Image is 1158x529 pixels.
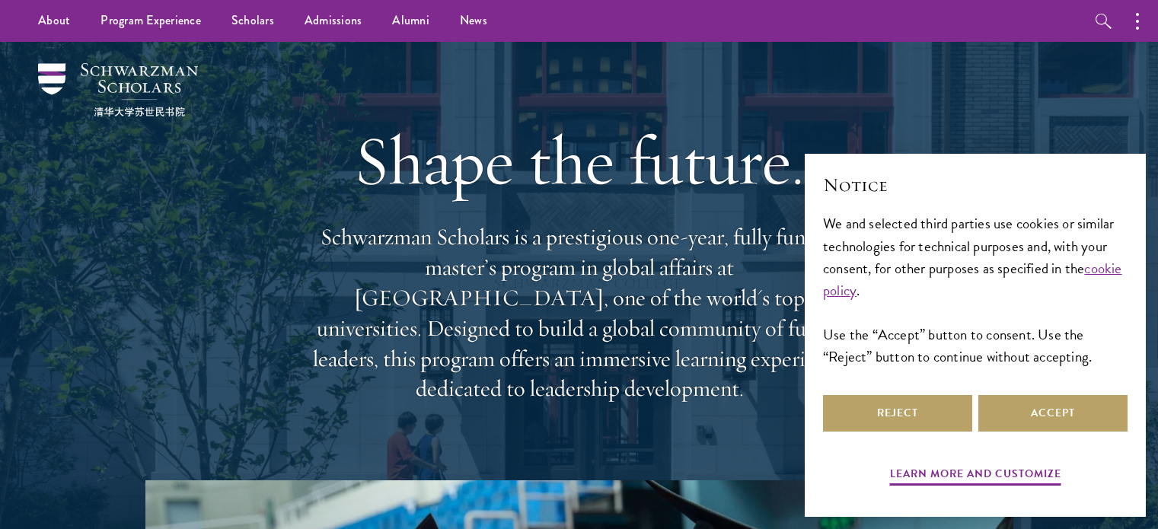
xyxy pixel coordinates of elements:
[823,172,1128,198] h2: Notice
[823,395,972,432] button: Reject
[38,63,198,116] img: Schwarzman Scholars
[823,212,1128,367] div: We and selected third parties use cookies or similar technologies for technical purposes and, wit...
[890,464,1061,488] button: Learn more and customize
[978,395,1128,432] button: Accept
[823,257,1122,301] a: cookie policy
[305,118,853,203] h1: Shape the future.
[305,222,853,404] p: Schwarzman Scholars is a prestigious one-year, fully funded master’s program in global affairs at...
